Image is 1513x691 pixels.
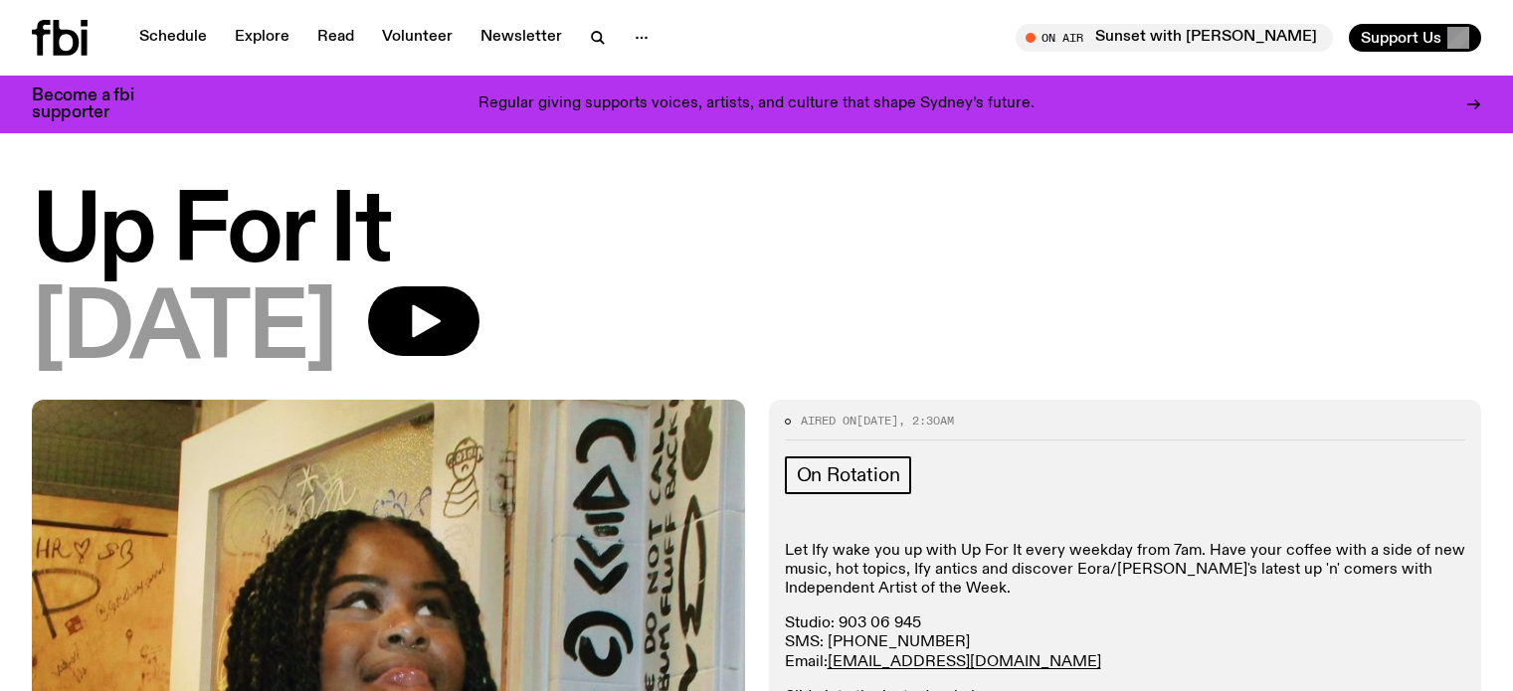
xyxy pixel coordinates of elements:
span: [DATE] [856,413,898,429]
a: On Rotation [785,456,912,494]
p: Regular giving supports voices, artists, and culture that shape Sydney’s future. [478,95,1035,113]
span: On Rotation [797,464,900,486]
h3: Become a fbi supporter [32,87,159,121]
p: Let Ify wake you up with Up For It every weekday from 7am. Have your coffee with a side of new mu... [785,542,1466,600]
p: Studio: 903 06 945 SMS: [PHONE_NUMBER] Email: [785,614,1466,672]
span: Support Us [1361,29,1441,47]
a: [EMAIL_ADDRESS][DOMAIN_NAME] [828,654,1101,670]
span: Aired on [801,413,856,429]
button: Support Us [1349,24,1481,52]
a: Newsletter [469,24,574,52]
span: [DATE] [32,286,336,376]
h1: Up For It [32,189,1481,278]
a: Explore [223,24,301,52]
a: Volunteer [370,24,465,52]
a: Read [305,24,366,52]
a: Schedule [127,24,219,52]
span: , 2:30am [898,413,954,429]
button: On AirSunset with [PERSON_NAME] [1016,24,1333,52]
